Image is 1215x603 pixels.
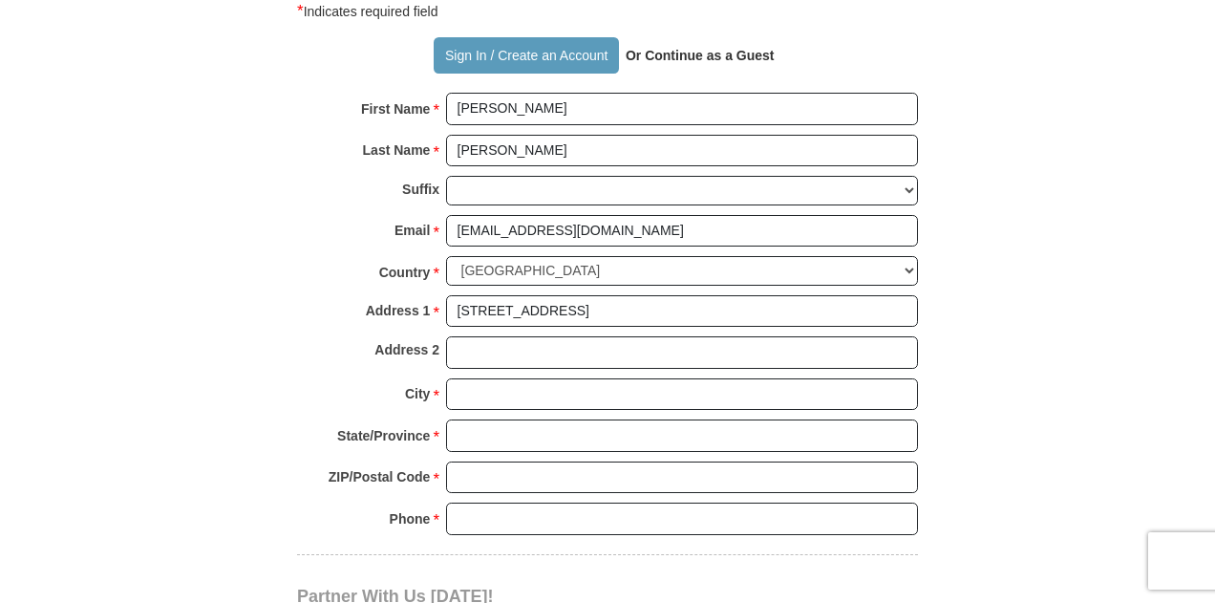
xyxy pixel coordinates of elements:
strong: Address 2 [374,336,439,363]
strong: ZIP/Postal Code [329,463,431,490]
strong: Last Name [363,137,431,163]
strong: Phone [390,506,431,532]
strong: City [405,380,430,407]
strong: First Name [361,96,430,122]
strong: Or Continue as a Guest [626,48,775,63]
button: Sign In / Create an Account [434,37,618,74]
strong: Address 1 [366,297,431,324]
strong: Email [394,217,430,244]
strong: Suffix [402,176,439,203]
strong: Country [379,259,431,286]
strong: State/Province [337,422,430,449]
